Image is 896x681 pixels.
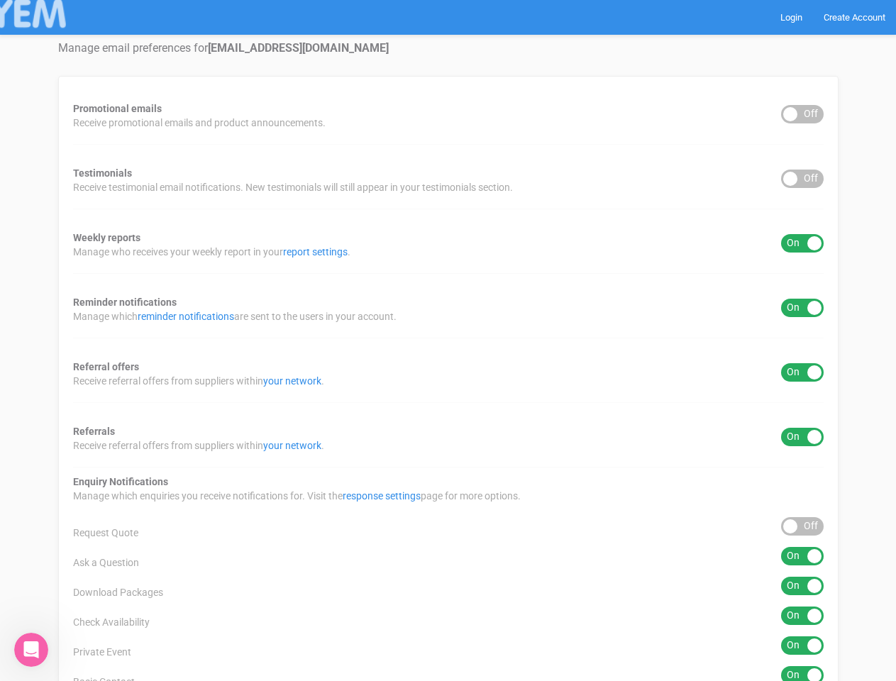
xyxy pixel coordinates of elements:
[208,41,389,55] strong: [EMAIL_ADDRESS][DOMAIN_NAME]
[263,375,321,387] a: your network
[73,438,324,453] span: Receive referral offers from suppliers within .
[73,232,140,243] strong: Weekly reports
[73,297,177,308] strong: Reminder notifications
[73,116,326,130] span: Receive promotional emails and product announcements.
[73,615,150,629] span: Check Availability
[73,245,350,259] span: Manage who receives your weekly report in your .
[58,42,839,55] h4: Manage email preferences for
[73,361,139,372] strong: Referral offers
[73,103,162,114] strong: Promotional emails
[263,440,321,451] a: your network
[14,633,48,667] iframe: Intercom live chat
[73,645,131,659] span: Private Event
[343,490,421,502] a: response settings
[73,526,138,540] span: Request Quote
[73,309,397,323] span: Manage which are sent to the users in your account.
[73,489,521,503] span: Manage which enquiries you receive notifications for. Visit the page for more options.
[73,426,115,437] strong: Referrals
[73,476,168,487] strong: Enquiry Notifications
[73,180,513,194] span: Receive testimonial email notifications. New testimonials will still appear in your testimonials ...
[73,585,163,599] span: Download Packages
[73,167,132,179] strong: Testimonials
[283,246,348,258] a: report settings
[73,555,139,570] span: Ask a Question
[73,374,324,388] span: Receive referral offers from suppliers within .
[138,311,234,322] a: reminder notifications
